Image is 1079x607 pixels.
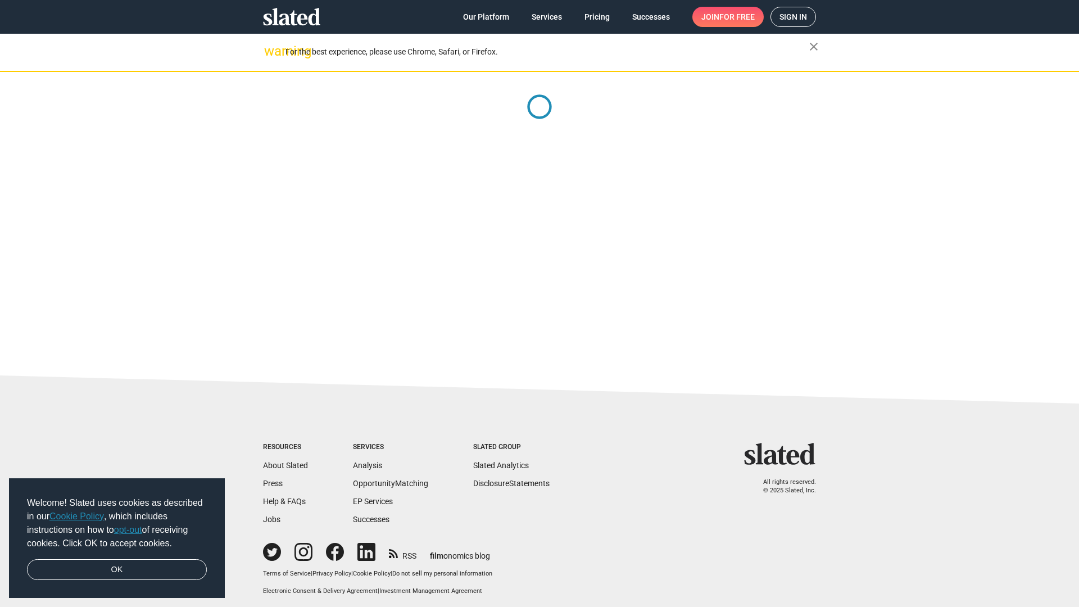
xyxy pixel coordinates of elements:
[353,570,391,577] a: Cookie Policy
[623,7,679,27] a: Successes
[779,7,807,26] span: Sign in
[312,570,351,577] a: Privacy Policy
[353,515,389,524] a: Successes
[353,497,393,506] a: EP Services
[389,544,416,561] a: RSS
[311,570,312,577] span: |
[575,7,619,27] a: Pricing
[584,7,610,27] span: Pricing
[49,511,104,521] a: Cookie Policy
[632,7,670,27] span: Successes
[751,478,816,495] p: All rights reserved. © 2025 Slated, Inc.
[473,479,550,488] a: DisclosureStatements
[263,587,378,595] a: Electronic Consent & Delivery Agreement
[719,7,755,27] span: for free
[770,7,816,27] a: Sign in
[473,461,529,470] a: Slated Analytics
[454,7,518,27] a: Our Platform
[353,443,428,452] div: Services
[263,461,308,470] a: About Slated
[263,479,283,488] a: Press
[463,7,509,27] span: Our Platform
[378,587,379,595] span: |
[473,443,550,452] div: Slated Group
[27,559,207,581] a: dismiss cookie message
[807,40,820,53] mat-icon: close
[392,570,492,578] button: Do not sell my personal information
[263,515,280,524] a: Jobs
[523,7,571,27] a: Services
[285,44,809,60] div: For the best experience, please use Chrome, Safari, or Firefox.
[701,7,755,27] span: Join
[692,7,764,27] a: Joinfor free
[532,7,562,27] span: Services
[263,497,306,506] a: Help & FAQs
[353,479,428,488] a: OpportunityMatching
[263,570,311,577] a: Terms of Service
[430,542,490,561] a: filmonomics blog
[27,496,207,550] span: Welcome! Slated uses cookies as described in our , which includes instructions on how to of recei...
[353,461,382,470] a: Analysis
[430,551,443,560] span: film
[114,525,142,534] a: opt-out
[264,44,278,58] mat-icon: warning
[9,478,225,599] div: cookieconsent
[379,587,482,595] a: Investment Management Agreement
[351,570,353,577] span: |
[263,443,308,452] div: Resources
[391,570,392,577] span: |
